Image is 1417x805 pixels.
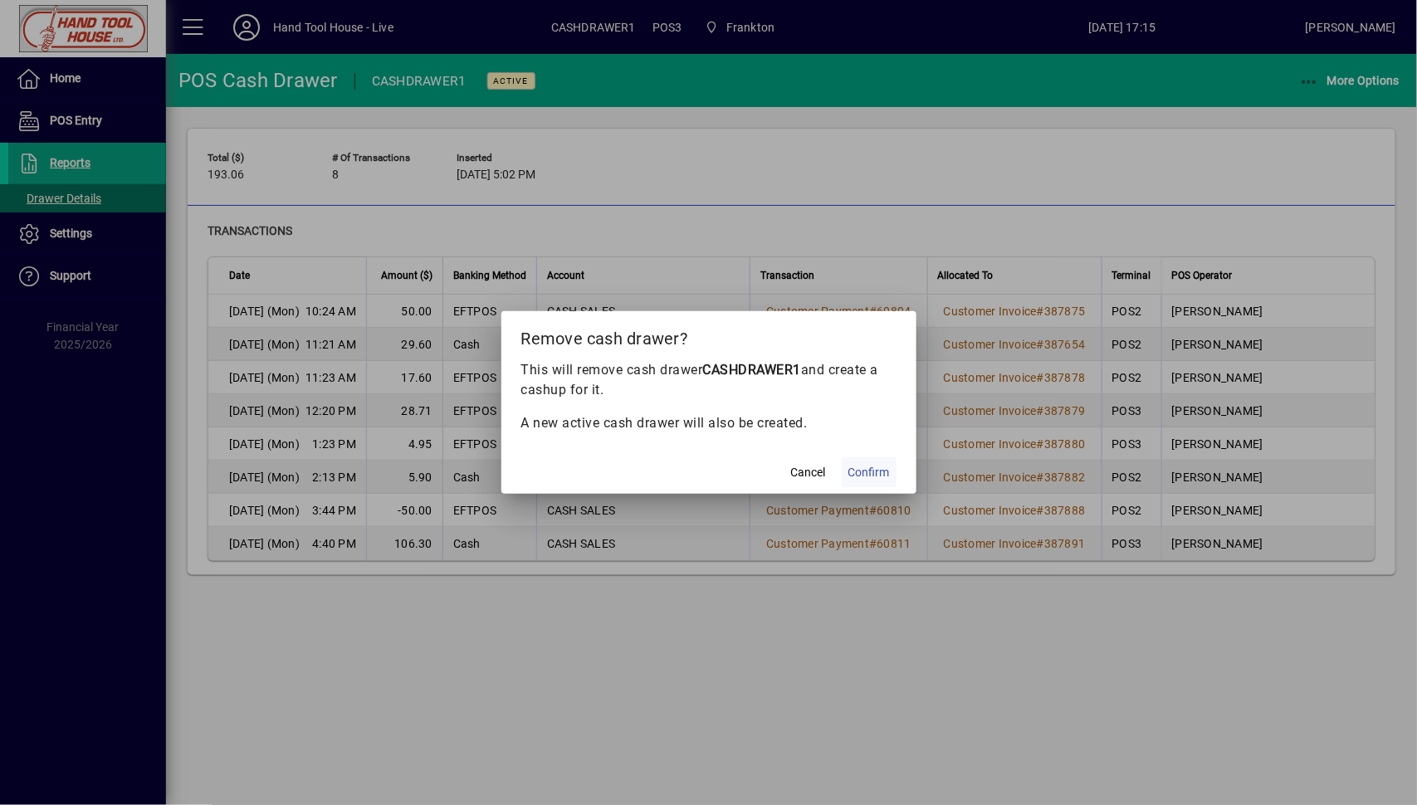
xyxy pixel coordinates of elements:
[842,457,897,487] button: Confirm
[501,311,916,359] h2: Remove cash drawer?
[791,464,826,481] span: Cancel
[521,360,897,400] p: This will remove cash drawer and create a cashup for it.
[782,457,835,487] button: Cancel
[703,362,802,378] b: CASHDRAWER1
[521,413,897,433] p: A new active cash drawer will also be created.
[848,464,890,481] span: Confirm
